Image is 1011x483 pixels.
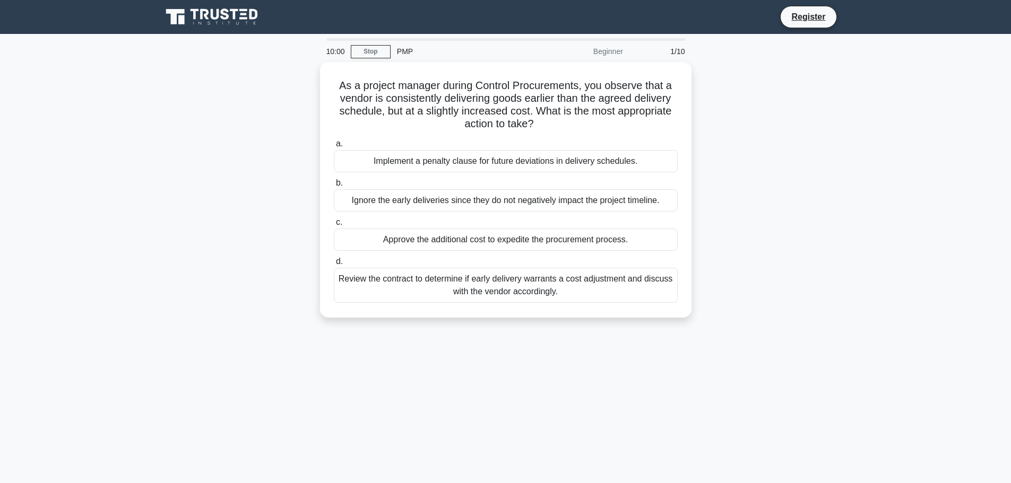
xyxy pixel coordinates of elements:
[336,257,343,266] span: d.
[537,41,629,62] div: Beginner
[334,268,678,303] div: Review the contract to determine if early delivery warrants a cost adjustment and discuss with th...
[336,139,343,148] span: a.
[785,10,832,23] a: Register
[333,79,679,131] h5: As a project manager during Control Procurements, you observe that a vendor is consistently deliv...
[334,189,678,212] div: Ignore the early deliveries since they do not negatively impact the project timeline.
[336,178,343,187] span: b.
[320,41,351,62] div: 10:00
[391,41,537,62] div: PMP
[334,229,678,251] div: Approve the additional cost to expedite the procurement process.
[629,41,692,62] div: 1/10
[351,45,391,58] a: Stop
[334,150,678,172] div: Implement a penalty clause for future deviations in delivery schedules.
[336,217,342,226] span: c.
